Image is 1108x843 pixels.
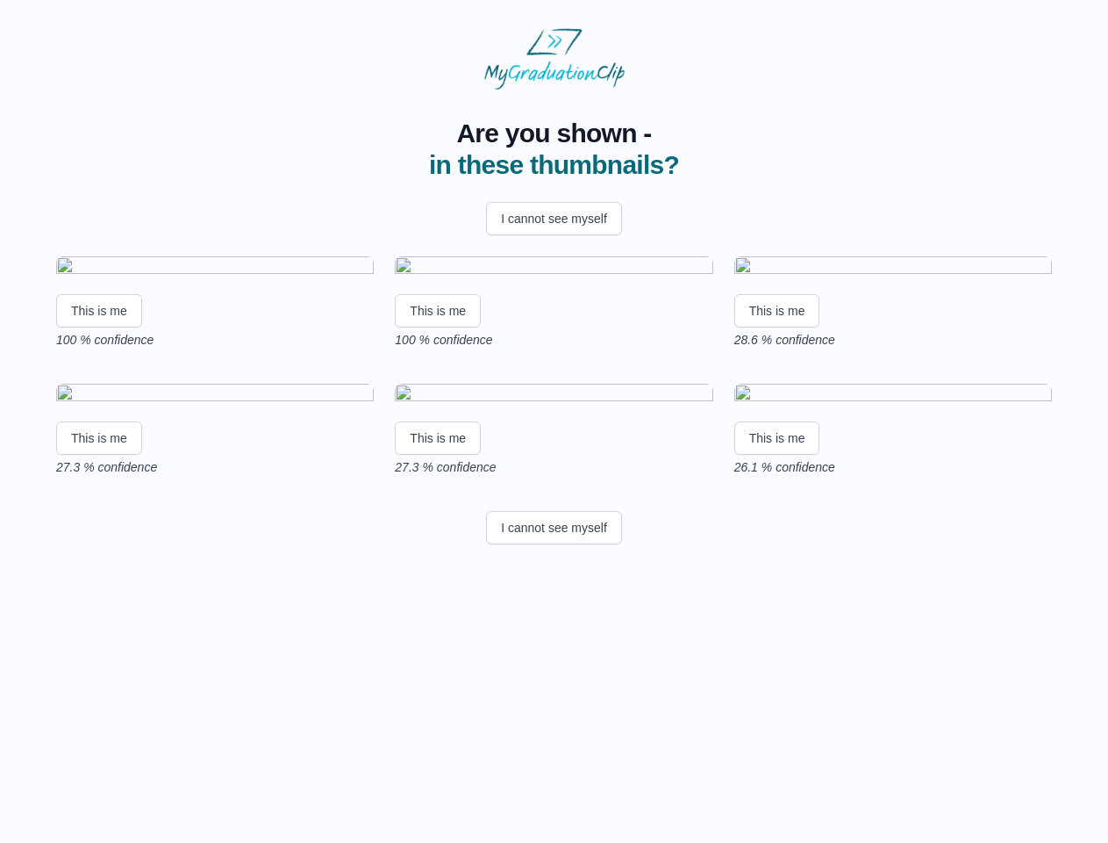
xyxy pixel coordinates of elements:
img: 2ddd38258fa366abf8b0fbed660a77e3cebc1c0d.gif [395,384,712,407]
button: I cannot see myself [486,511,622,544]
img: MyGraduationClip [484,28,625,90]
button: This is me [395,421,481,455]
p: 27.3 % confidence [56,458,374,476]
button: This is me [56,294,142,328]
img: 77bd4cf2398d9bb9a06cdd9ede5bdcdde821b8b7.gif [395,256,712,280]
img: 73af70c7fed9b231dd1e7a57c63baf8b77fda680.gif [734,384,1052,407]
p: 100 % confidence [56,331,374,349]
span: Are you shown - [429,118,679,149]
p: 26.1 % confidence [734,458,1052,476]
p: 27.3 % confidence [395,458,712,476]
span: in these thumbnails? [429,150,679,179]
button: This is me [734,421,820,455]
button: This is me [56,421,142,455]
p: 100 % confidence [395,331,712,349]
img: c25ad1f1b0caf58133ea8824eca592f9955094d3.gif [56,384,374,407]
button: This is me [395,294,481,328]
button: I cannot see myself [486,202,622,235]
img: c2d5992d0c89834442c4d465a26178bc9f6575df.gif [734,256,1052,280]
p: 28.6 % confidence [734,331,1052,349]
img: 3a7d9e0477820ba85f6e7dbc7a18167c90f509df.gif [56,256,374,280]
button: This is me [734,294,820,328]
